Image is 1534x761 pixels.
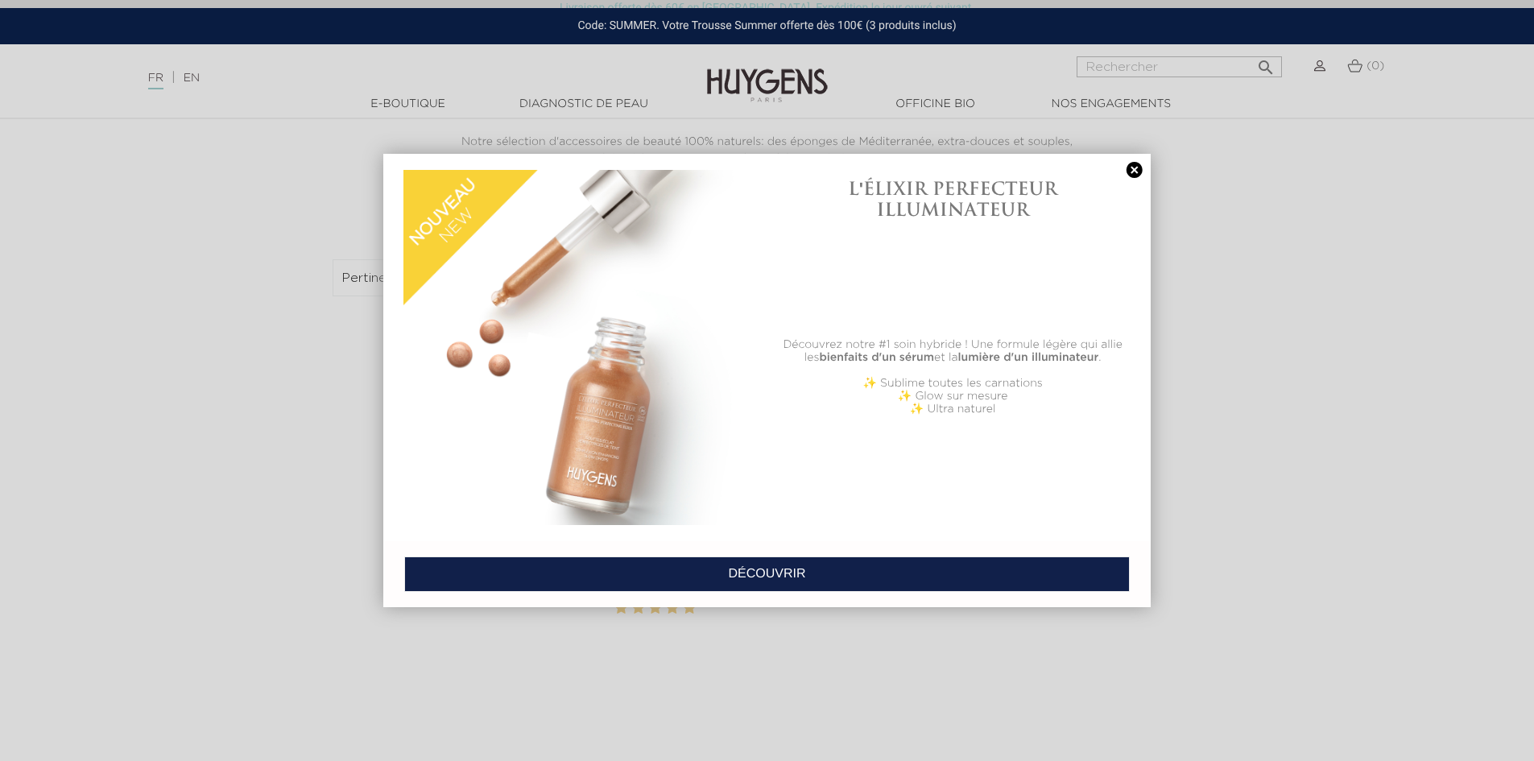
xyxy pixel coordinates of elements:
a: DÉCOUVRIR [404,556,1130,592]
b: bienfaits d'un sérum [819,352,934,363]
p: Découvrez notre #1 soin hybride ! Une formule légère qui allie les et la . [775,338,1131,364]
p: ✨ Ultra naturel [775,403,1131,416]
h1: L'ÉLIXIR PERFECTEUR ILLUMINATEUR [775,178,1131,221]
p: ✨ Glow sur mesure [775,390,1131,403]
p: ✨ Sublime toutes les carnations [775,377,1131,390]
b: lumière d'un illuminateur [958,352,1099,363]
